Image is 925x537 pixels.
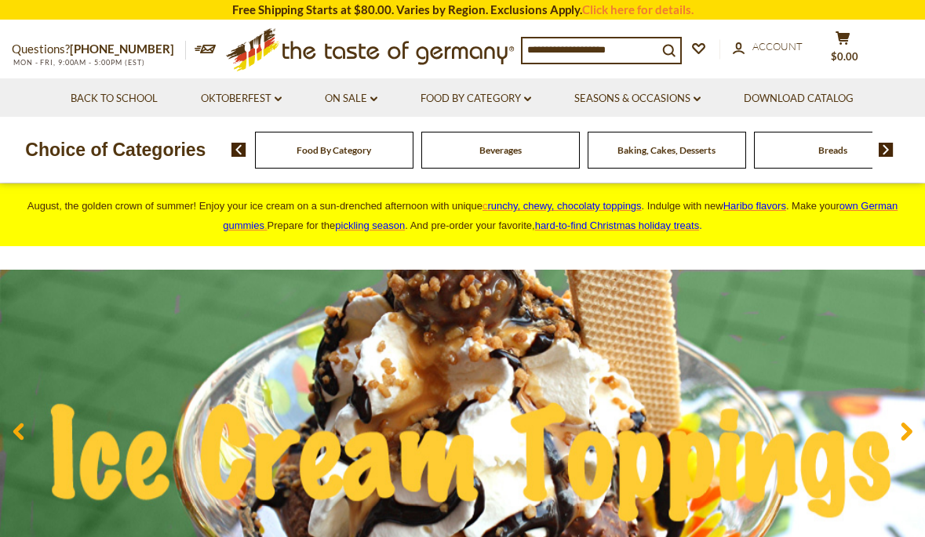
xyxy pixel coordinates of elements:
[71,90,158,107] a: Back to School
[421,90,531,107] a: Food By Category
[70,42,174,56] a: [PHONE_NUMBER]
[752,40,803,53] span: Account
[535,220,702,231] span: .
[483,200,642,212] a: crunchy, chewy, chocolaty toppings
[297,144,371,156] a: Food By Category
[12,58,145,67] span: MON - FRI, 9:00AM - 5:00PM (EST)
[879,143,894,157] img: next arrow
[818,144,847,156] a: Breads
[535,220,700,231] a: hard-to-find Christmas holiday treats
[582,2,694,16] a: Click here for details.
[325,90,377,107] a: On Sale
[723,200,786,212] a: Haribo flavors
[201,90,282,107] a: Oktoberfest
[733,38,803,56] a: Account
[819,31,866,70] button: $0.00
[231,143,246,157] img: previous arrow
[335,220,405,231] a: pickling season
[744,90,854,107] a: Download Catalog
[488,200,642,212] span: runchy, chewy, chocolaty toppings
[12,39,186,60] p: Questions?
[574,90,701,107] a: Seasons & Occasions
[617,144,716,156] a: Baking, Cakes, Desserts
[831,50,858,63] span: $0.00
[479,144,522,156] a: Beverages
[27,200,898,231] span: August, the golden crown of summer! Enjoy your ice cream on a sun-drenched afternoon with unique ...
